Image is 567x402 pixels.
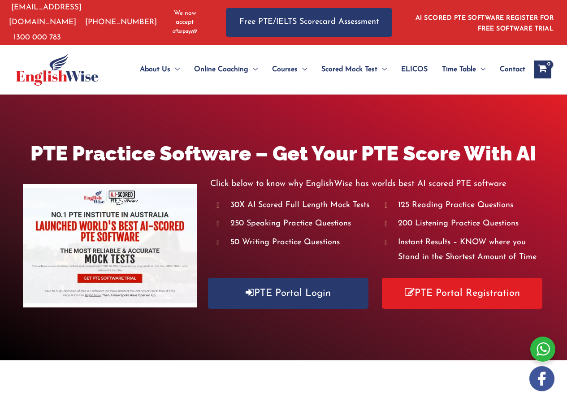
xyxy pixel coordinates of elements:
li: 200 Listening Practice Questions [385,216,544,231]
a: ELICOS [394,54,435,85]
span: Menu Toggle [377,54,387,85]
span: Online Coaching [194,54,248,85]
p: Click below to know why EnglishWise has worlds best AI scored PTE software [210,177,545,191]
img: white-facebook.png [529,366,554,391]
h1: PTE Practice Software – Get Your PTE Score With AI [23,139,545,168]
span: ELICOS [401,54,428,85]
a: PTE Portal Registration [382,278,542,309]
span: Menu Toggle [298,54,307,85]
span: We now accept [166,9,203,27]
a: [EMAIL_ADDRESS][DOMAIN_NAME] [9,4,82,26]
a: Contact [493,54,525,85]
a: Scored Mock TestMenu Toggle [314,54,394,85]
li: 30X AI Scored Full Length Mock Tests [217,198,377,213]
li: 250 Speaking Practice Questions [217,216,377,231]
img: pte-institute-main [23,184,197,307]
a: PTE Portal Login [208,278,368,309]
span: Menu Toggle [170,54,180,85]
span: Courses [272,54,298,85]
span: Contact [500,54,525,85]
nav: Site Navigation: Main Menu [118,54,525,85]
span: Time Table [442,54,476,85]
a: [PHONE_NUMBER] [85,18,157,26]
span: Scored Mock Test [321,54,377,85]
a: About UsMenu Toggle [133,54,187,85]
a: AI SCORED PTE SOFTWARE REGISTER FOR FREE SOFTWARE TRIAL [416,15,554,32]
li: 50 Writing Practice Questions [217,235,377,250]
img: Afterpay-Logo [173,29,197,34]
a: Free PTE/IELTS Scorecard Assessment [226,8,392,36]
span: Menu Toggle [248,54,258,85]
a: CoursesMenu Toggle [265,54,314,85]
li: 125 Reading Practice Questions [385,198,544,213]
span: Menu Toggle [476,54,485,85]
aside: Header Widget 1 [410,8,558,37]
a: Online CoachingMenu Toggle [187,54,265,85]
a: 1300 000 783 [13,34,61,41]
a: Time TableMenu Toggle [435,54,493,85]
a: View Shopping Cart, empty [534,61,551,78]
img: cropped-ew-logo [16,53,99,86]
span: About Us [140,54,170,85]
li: Instant Results – KNOW where you Stand in the Shortest Amount of Time [385,235,544,265]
